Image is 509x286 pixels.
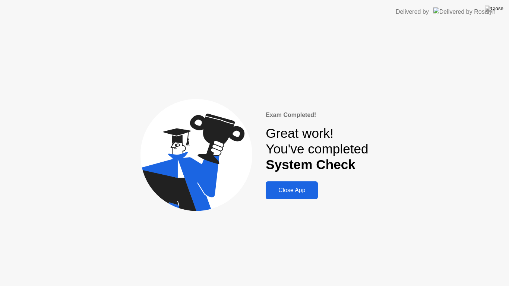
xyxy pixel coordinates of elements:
div: Exam Completed! [266,111,368,120]
img: Delivered by Rosalyn [433,7,496,16]
div: Great work! You've completed [266,125,368,173]
b: System Check [266,157,355,172]
div: Close App [268,187,316,194]
img: Close [485,6,503,12]
button: Close App [266,181,318,199]
div: Delivered by [396,7,429,16]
